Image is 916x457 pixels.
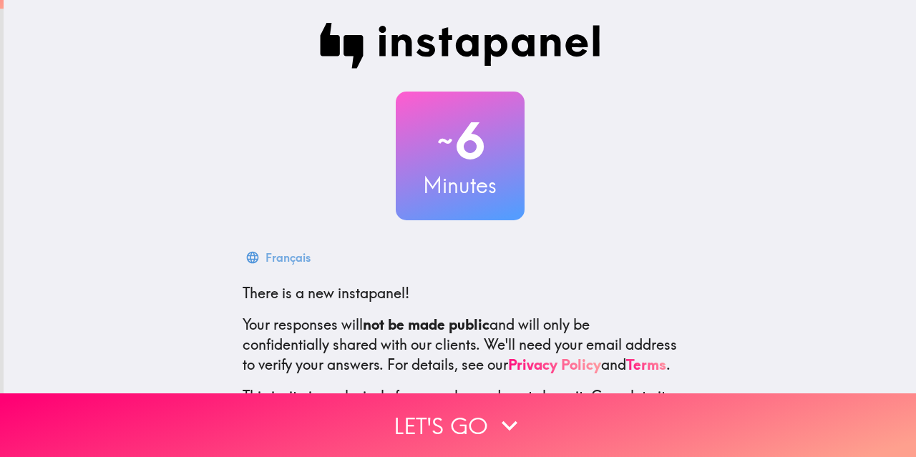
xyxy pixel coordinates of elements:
div: Français [265,247,311,267]
a: Terms [626,355,666,373]
p: Your responses will and will only be confidentially shared with our clients. We'll need your emai... [243,315,678,375]
img: Instapanel [320,23,600,69]
h2: 6 [396,112,525,170]
span: ~ [435,119,455,162]
span: There is a new instapanel! [243,284,409,302]
p: This invite is exclusively for you, please do not share it. Complete it soon because spots are li... [243,386,678,426]
h3: Minutes [396,170,525,200]
b: not be made public [363,315,489,333]
a: Privacy Policy [508,355,601,373]
button: Français [243,243,316,272]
